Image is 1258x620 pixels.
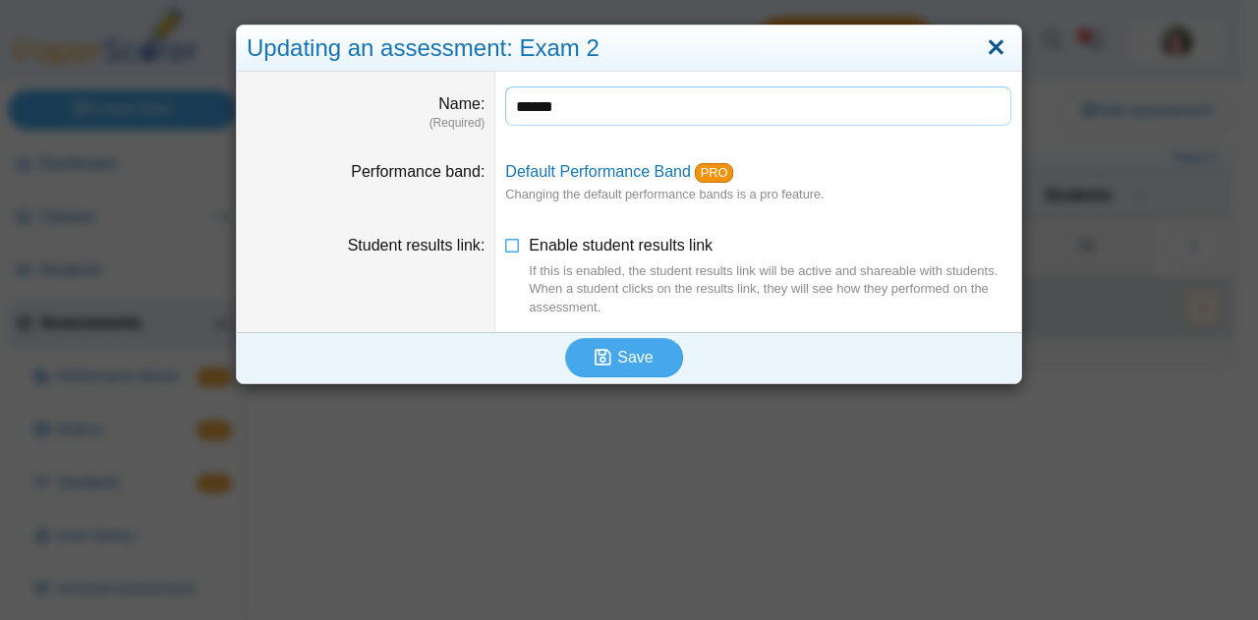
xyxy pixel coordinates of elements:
div: Updating an assessment: Exam 2 [237,26,1021,72]
span: Enable student results link [529,237,1011,316]
button: Save [565,338,683,377]
span: Save [617,349,653,366]
dfn: (Required) [247,115,485,132]
label: Performance band [351,163,485,180]
label: Student results link [348,237,486,254]
div: If this is enabled, the student results link will be active and shareable with students. When a s... [529,262,1011,316]
a: Default Performance Band [505,163,691,180]
label: Name [438,95,485,112]
a: Close [981,31,1011,65]
a: PRO [695,163,733,183]
small: Changing the default performance bands is a pro feature. [505,187,824,201]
